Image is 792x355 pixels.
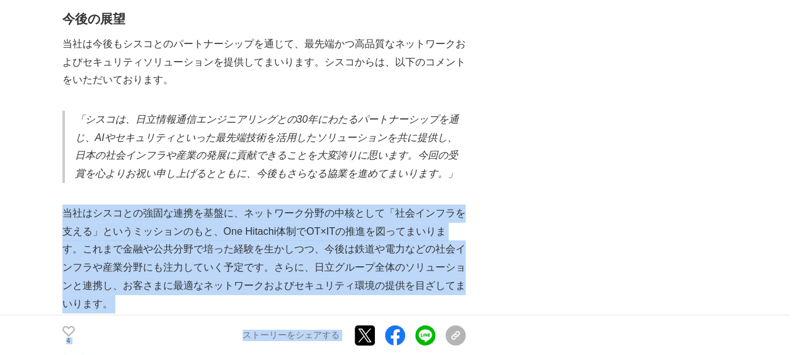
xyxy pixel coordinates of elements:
[243,330,340,341] p: ストーリーをシェアする
[62,35,466,89] p: 当社は今後もシスコとのパートナーシップを通じて、最先端かつ高品質なネットワークおよびセキュリティソリューションを提供してまいります。シスコからは、以下のコメントをいただいております。
[62,338,75,344] p: 4
[62,9,466,29] h2: 今後の展望
[62,205,466,313] p: 当社はシスコとの強固な連携を基盤に、ネットワーク分野の中核として「社会インフラを支える」というミッションのもと、One Hitachi体制でOT×ITの推進を図ってまいります。これまで金融や公共...
[75,114,459,179] em: 「シスコは、日立情報通信エンジニアリングとの30年にわたるパートナーシップを通じ、AIやセキュリティといった最先端技術を活用したソリューションを共に提供し、日本の社会インフラや産業の発展に貢献で...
